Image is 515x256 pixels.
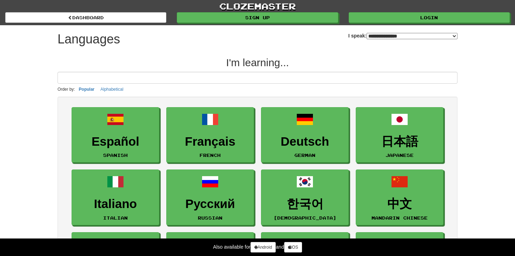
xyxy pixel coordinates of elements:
h2: I'm learning... [58,57,457,68]
a: Login [349,12,510,23]
h1: Languages [58,32,120,46]
a: 日本語Japanese [356,107,443,163]
h3: Deutsch [265,135,345,148]
select: I speak: [367,33,457,39]
h3: Русский [170,197,250,211]
h3: 日本語 [360,135,440,148]
a: dashboard [5,12,166,23]
small: Mandarin Chinese [372,215,428,220]
small: Spanish [103,153,128,158]
h3: 中文 [360,197,440,211]
button: Popular [77,85,97,93]
a: iOS [284,242,302,252]
small: Japanese [386,153,414,158]
a: Android [250,242,276,252]
a: ItalianoItalian [72,169,159,225]
a: DeutschGerman [261,107,349,163]
a: EspañolSpanish [72,107,159,163]
small: Russian [198,215,222,220]
h3: 한국어 [265,197,345,211]
small: Italian [103,215,128,220]
button: Alphabetical [98,85,125,93]
small: [DEMOGRAPHIC_DATA] [274,215,336,220]
small: Order by: [58,87,75,92]
h3: Italiano [75,197,155,211]
h3: Español [75,135,155,148]
a: FrançaisFrench [166,107,254,163]
label: I speak: [348,32,457,39]
a: Sign up [177,12,338,23]
a: РусскийRussian [166,169,254,225]
a: 中文Mandarin Chinese [356,169,443,225]
a: 한국어[DEMOGRAPHIC_DATA] [261,169,349,225]
small: French [200,153,221,158]
h3: Français [170,135,250,148]
small: German [294,153,315,158]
